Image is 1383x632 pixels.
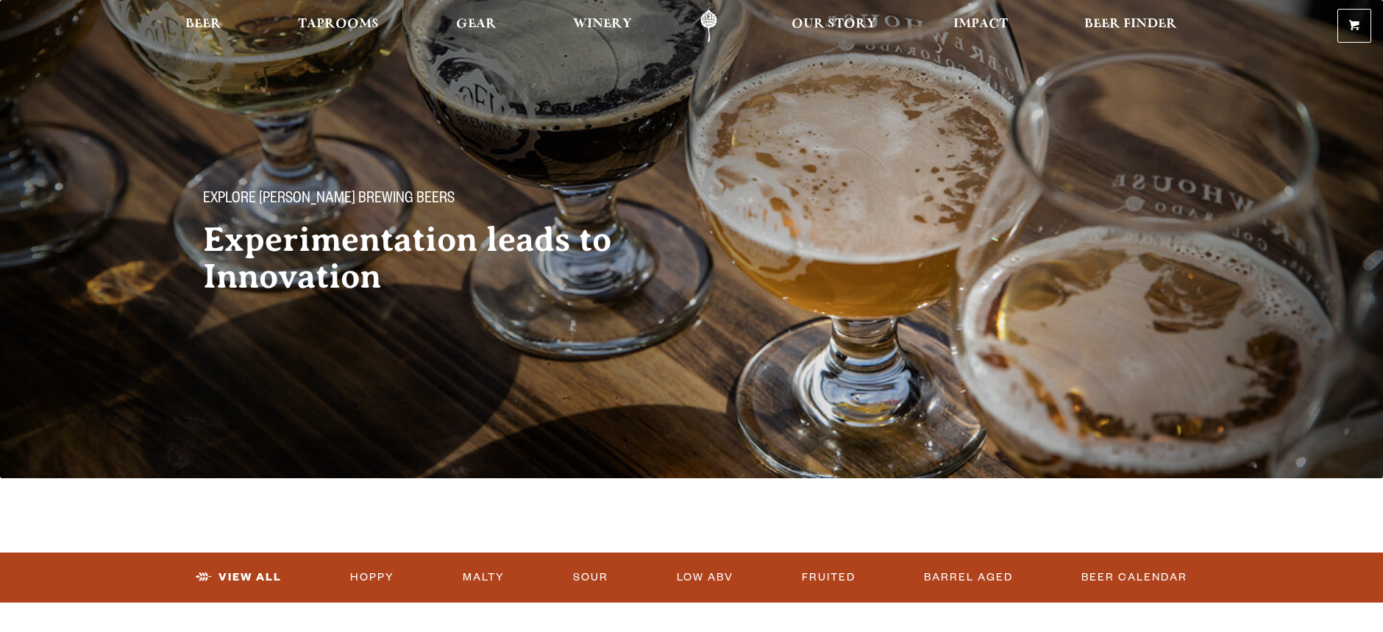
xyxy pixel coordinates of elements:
a: Hoppy [344,561,400,594]
a: Odell Home [681,10,736,43]
a: Gear [447,10,506,43]
span: Impact [953,18,1008,30]
a: Barrel Aged [918,561,1019,594]
a: Beer Calendar [1076,561,1193,594]
a: View All [190,561,288,594]
span: Our Story [792,18,876,30]
h2: Experimentation leads to Innovation [203,221,662,295]
span: Gear [456,18,497,30]
span: Beer Finder [1084,18,1177,30]
a: Our Story [782,10,886,43]
a: Taprooms [288,10,388,43]
a: Beer [176,10,231,43]
span: Explore [PERSON_NAME] Brewing Beers [203,191,455,210]
a: Beer Finder [1075,10,1187,43]
a: Sour [567,561,614,594]
a: Fruited [796,561,861,594]
span: Winery [573,18,632,30]
span: Beer [185,18,221,30]
span: Taprooms [298,18,379,30]
a: Low ABV [671,561,739,594]
a: Impact [944,10,1017,43]
a: Malty [457,561,511,594]
a: Winery [563,10,641,43]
